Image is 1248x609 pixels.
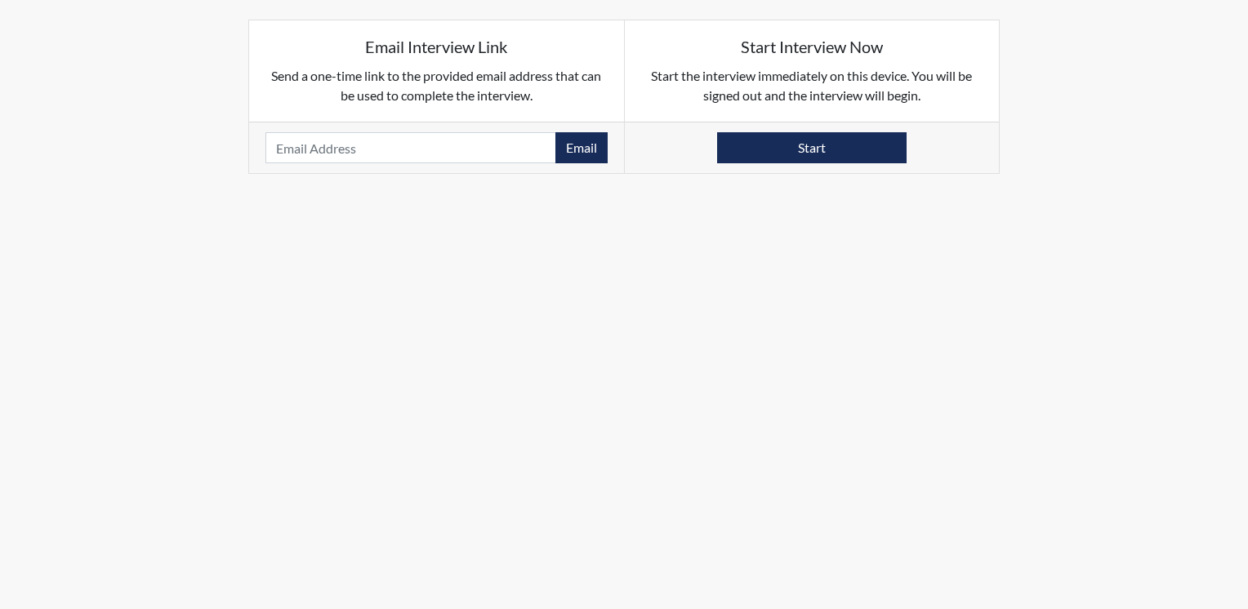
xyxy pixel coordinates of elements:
p: Start the interview immediately on this device. You will be signed out and the interview will begin. [641,66,983,105]
button: Email [555,132,608,163]
button: Start [717,132,907,163]
input: Email Address [265,132,556,163]
h5: Start Interview Now [641,37,983,56]
h5: Email Interview Link [265,37,608,56]
p: Send a one-time link to the provided email address that can be used to complete the interview. [265,66,608,105]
